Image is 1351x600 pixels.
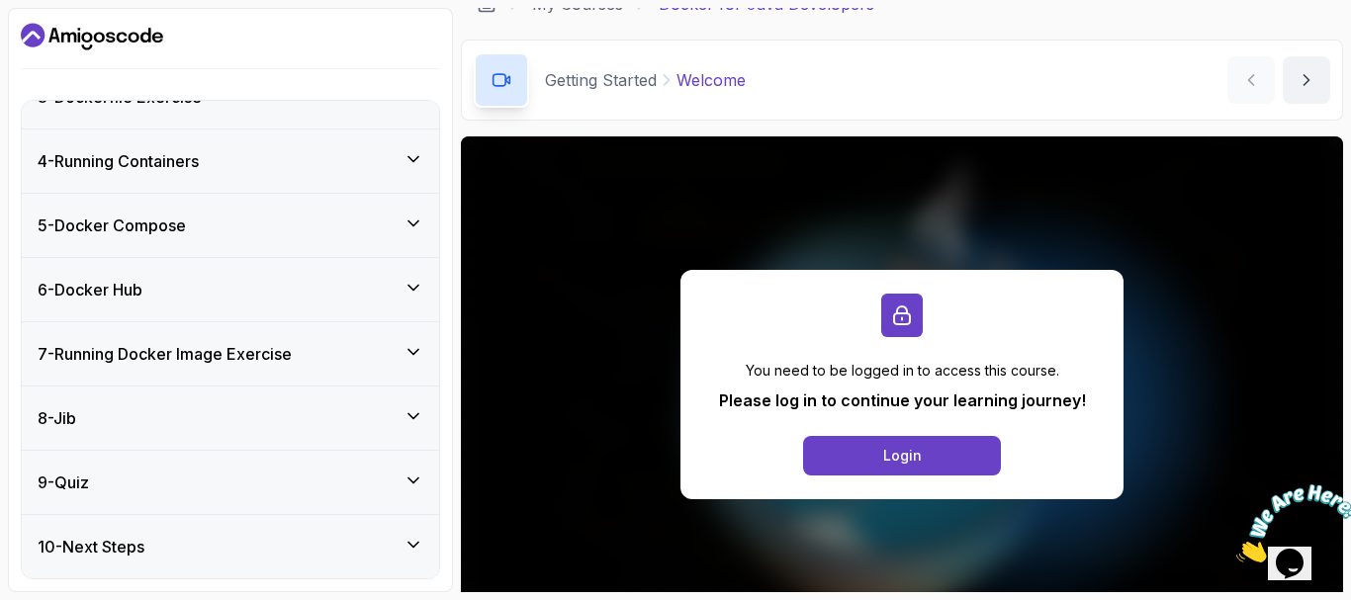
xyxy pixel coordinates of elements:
[719,361,1086,381] p: You need to be logged in to access this course.
[38,278,142,301] h3: 6 - Docker Hub
[38,342,292,366] h3: 7 - Running Docker Image Exercise
[1283,56,1330,104] button: next content
[22,194,439,257] button: 5-Docker Compose
[803,436,1001,475] button: Login
[676,68,746,92] p: Welcome
[38,406,76,430] h3: 8 - Jib
[22,386,439,450] button: 8-Jib
[22,258,439,321] button: 6-Docker Hub
[22,451,439,514] button: 9-Quiz
[883,446,922,466] div: Login
[21,21,163,52] a: Dashboard
[8,8,131,86] img: Chat attention grabber
[22,129,439,193] button: 4-Running Containers
[1228,476,1351,570] iframe: chat widget
[38,214,186,237] h3: 5 - Docker Compose
[38,535,144,558] h3: 10 - Next Steps
[1227,56,1275,104] button: previous content
[38,149,199,173] h3: 4 - Running Containers
[719,388,1086,412] p: Please log in to continue your learning journey!
[22,515,439,578] button: 10-Next Steps
[545,68,657,92] p: Getting Started
[22,322,439,386] button: 7-Running Docker Image Exercise
[38,471,89,494] h3: 9 - Quiz
[8,8,16,25] span: 1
